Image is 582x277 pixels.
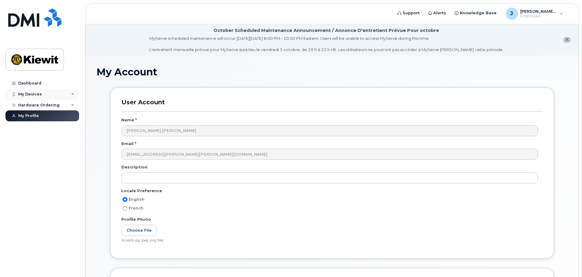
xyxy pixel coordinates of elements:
h1: My Account [96,67,568,77]
label: Choose File [121,225,157,236]
span: French [129,206,144,210]
input: French [123,206,127,211]
label: Locale Preference [121,188,162,194]
h3: User Account [121,99,543,112]
label: Profile Photo [121,216,151,222]
div: Accepts jpg, jpeg, png files [121,238,538,243]
label: Name * [121,117,137,123]
div: MyServe scheduled maintenance will occur [DATE][DATE] 8:00 PM - 10:00 PM Eastern. Users will be u... [149,36,504,53]
span: English [129,197,144,202]
label: Email * [121,141,136,147]
div: October Scheduled Maintenance Announcement / Annonce D'entretient Prévue Pour octobre [213,27,439,34]
iframe: Messenger Launcher [556,251,577,272]
button: close notification [563,37,571,43]
input: English [123,197,127,202]
label: Description [121,164,147,170]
